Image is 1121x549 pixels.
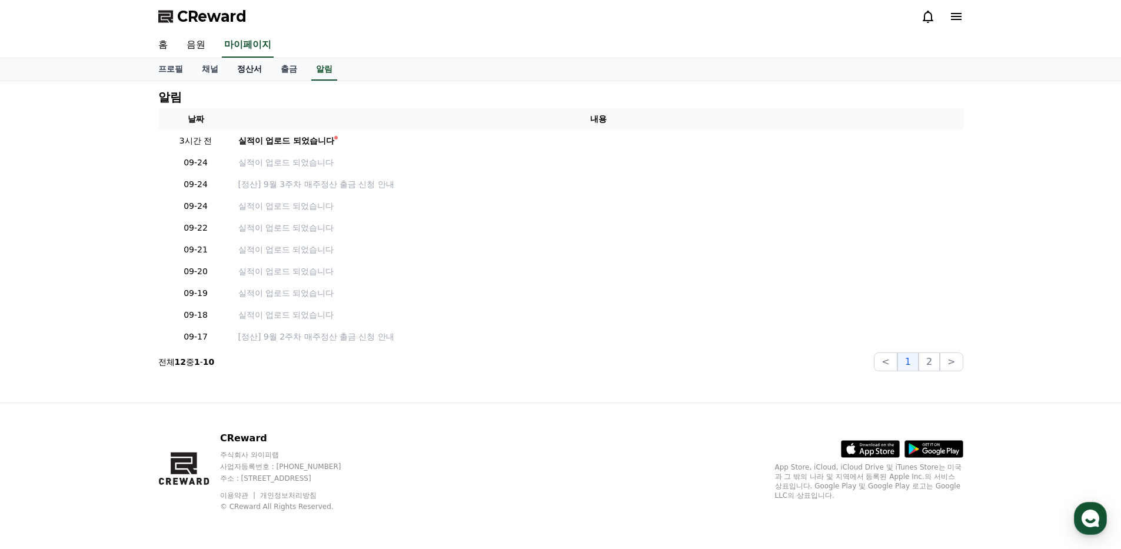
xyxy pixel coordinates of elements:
p: 09-24 [163,157,229,169]
p: 09-18 [163,309,229,321]
a: 대화 [78,373,152,402]
strong: 10 [203,357,214,367]
a: 설정 [152,373,226,402]
p: 09-19 [163,287,229,300]
a: CReward [158,7,247,26]
p: 09-22 [163,222,229,234]
p: 09-24 [163,178,229,191]
p: App Store, iCloud, iCloud Drive 및 iTunes Store는 미국과 그 밖의 나라 및 지역에서 등록된 Apple Inc.의 서비스 상표입니다. Goo... [775,463,963,500]
a: 프로필 [149,58,192,81]
div: 실적이 업로드 되었습니다 [238,135,335,147]
a: 음원 [177,33,215,58]
a: 실적이 업로드 되었습니다 [238,287,959,300]
p: 09-24 [163,200,229,212]
p: 전체 중 - [158,356,215,368]
a: 실적이 업로드 되었습니다 [238,222,959,234]
p: 09-20 [163,265,229,278]
p: 09-17 [163,331,229,343]
p: 사업자등록번호 : [PHONE_NUMBER] [220,462,364,471]
a: 알림 [311,58,337,81]
span: 설정 [182,391,196,400]
th: 날짜 [158,108,234,130]
strong: 1 [194,357,200,367]
p: 3시간 전 [163,135,229,147]
button: < [874,352,897,371]
a: [정산] 9월 3주차 매주정산 출금 신청 안내 [238,178,959,191]
span: 대화 [108,391,122,401]
button: 2 [919,352,940,371]
a: 실적이 업로드 되었습니다 [238,200,959,212]
a: 실적이 업로드 되었습니다 [238,244,959,256]
h4: 알림 [158,91,182,104]
a: 정산서 [228,58,271,81]
a: 실적이 업로드 되었습니다 [238,309,959,321]
p: 09-21 [163,244,229,256]
a: 실적이 업로드 되었습니다 [238,135,959,147]
button: 1 [897,352,919,371]
a: 채널 [192,58,228,81]
strong: 12 [175,357,186,367]
a: 마이페이지 [222,33,274,58]
a: 홈 [149,33,177,58]
a: 실적이 업로드 되었습니다 [238,265,959,278]
a: [정산] 9월 2주차 매주정산 출금 신청 안내 [238,331,959,343]
a: 개인정보처리방침 [260,491,317,500]
span: CReward [177,7,247,26]
a: 홈 [4,373,78,402]
a: 이용약관 [220,491,257,500]
p: 주식회사 와이피랩 [220,450,364,460]
th: 내용 [234,108,963,130]
span: 홈 [37,391,44,400]
a: 실적이 업로드 되었습니다 [238,157,959,169]
p: © CReward All Rights Reserved. [220,502,364,511]
button: > [940,352,963,371]
p: CReward [220,431,364,445]
p: 주소 : [STREET_ADDRESS] [220,474,364,483]
a: 출금 [271,58,307,81]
